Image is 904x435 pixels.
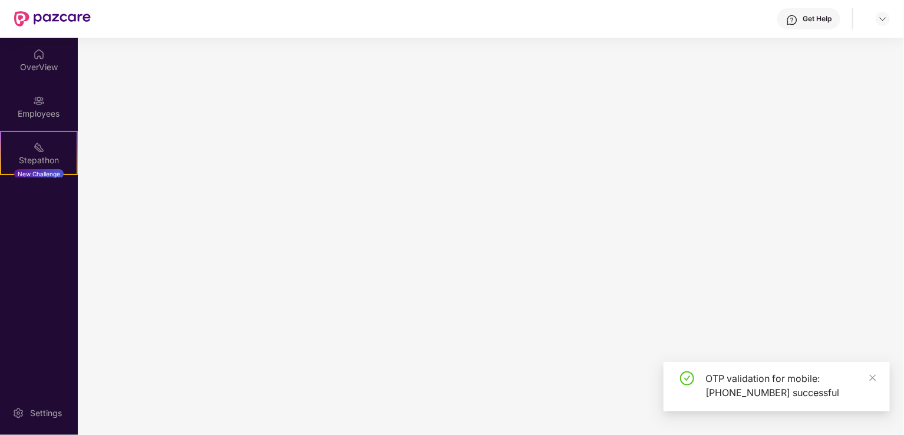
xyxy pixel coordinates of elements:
[878,14,887,24] img: svg+xml;base64,PHN2ZyBpZD0iRHJvcGRvd24tMzJ4MzIiIHhtbG5zPSJodHRwOi8vd3d3LnczLm9yZy8yMDAwL3N2ZyIgd2...
[803,14,832,24] div: Get Help
[1,154,77,166] div: Stepathon
[680,371,694,385] span: check-circle
[27,407,65,419] div: Settings
[869,374,877,382] span: close
[33,95,45,107] img: svg+xml;base64,PHN2ZyBpZD0iRW1wbG95ZWVzIiB4bWxucz0iaHR0cDovL3d3dy53My5vcmcvMjAwMC9zdmciIHdpZHRoPS...
[12,407,24,419] img: svg+xml;base64,PHN2ZyBpZD0iU2V0dGluZy0yMHgyMCIgeG1sbnM9Imh0dHA6Ly93d3cudzMub3JnLzIwMDAvc3ZnIiB3aW...
[33,141,45,153] img: svg+xml;base64,PHN2ZyB4bWxucz0iaHR0cDovL3d3dy53My5vcmcvMjAwMC9zdmciIHdpZHRoPSIyMSIgaGVpZ2h0PSIyMC...
[33,48,45,60] img: svg+xml;base64,PHN2ZyBpZD0iSG9tZSIgeG1sbnM9Imh0dHA6Ly93d3cudzMub3JnLzIwMDAvc3ZnIiB3aWR0aD0iMjAiIG...
[706,371,876,400] div: OTP validation for mobile: [PHONE_NUMBER] successful
[786,14,798,26] img: svg+xml;base64,PHN2ZyBpZD0iSGVscC0zMngzMiIgeG1sbnM9Imh0dHA6Ly93d3cudzMub3JnLzIwMDAvc3ZnIiB3aWR0aD...
[14,169,64,179] div: New Challenge
[14,11,91,27] img: New Pazcare Logo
